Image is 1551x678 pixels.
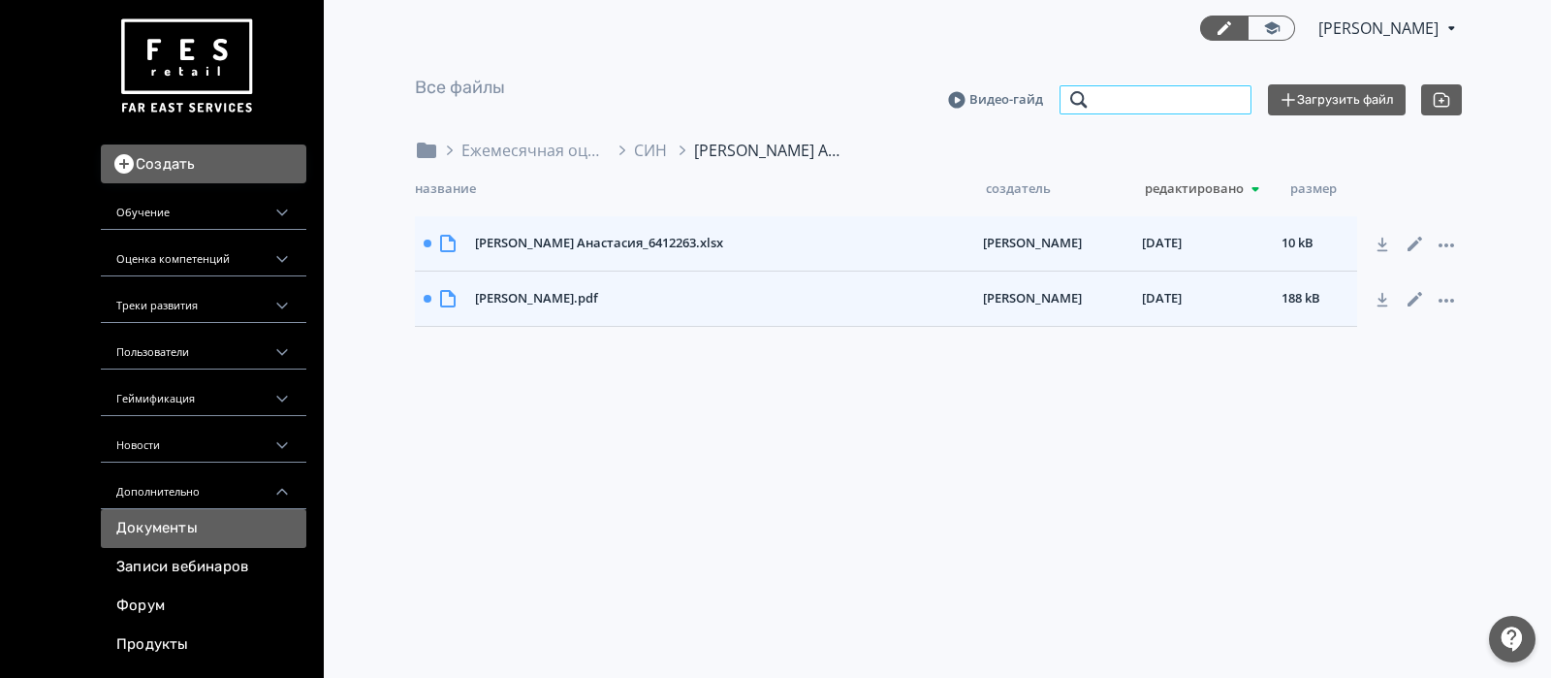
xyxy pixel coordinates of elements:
div: [PERSON_NAME] [975,226,1134,261]
div: Создатель [986,178,1145,201]
div: Новости [101,416,306,463]
div: Оценка компетенций [101,230,306,276]
div: СИН [611,139,667,162]
span: Таисия Шепель [1318,16,1441,40]
span: [DATE] [1142,289,1182,308]
div: [PERSON_NAME] [975,281,1134,316]
div: Ежемесячная оценка для директора магазина [461,139,607,162]
div: Селезнева Анастасия_6412263.xlsx [467,226,975,261]
a: Записи вебинаров [101,548,306,587]
div: Треки развития [101,276,306,323]
div: Пользователи [101,323,306,370]
button: Создать [101,145,306,183]
div: СИН [634,139,667,162]
div: Обучение [101,183,306,230]
img: https://files.teachbase.ru/system/account/57463/logo/medium-936fc5084dd2c598f50a98b9cbe0469a.png [116,12,256,121]
div: 188 kB [1274,281,1357,316]
div: Редактировано [1145,178,1290,201]
a: Продукты [101,626,306,664]
div: [PERSON_NAME] Анастасия_6412263 [694,139,839,162]
div: 10 kB [1274,226,1357,261]
div: Дополнительно [101,463,306,509]
div: [PERSON_NAME] Анастасия_6412263 [671,139,839,162]
a: Документы [101,509,306,548]
div: Геймификация [101,370,306,416]
a: Переключиться в режим ученика [1248,16,1295,41]
div: [PERSON_NAME].pdf[PERSON_NAME][DATE]188 kB [415,272,1357,327]
div: Ежемесячная оценка для директора магазина [438,139,607,162]
div: [PERSON_NAME] Анастасия_6412263.xlsx[PERSON_NAME][DATE]10 kB [415,216,1357,272]
span: [DATE] [1142,234,1182,253]
a: Форум [101,587,306,626]
div: Селезнева Анастасия.pdf [467,281,975,316]
button: Загрузить файл [1268,84,1406,115]
div: Размер [1290,178,1368,201]
a: Видео-гайд [948,90,1043,110]
a: Все файлы [415,77,505,98]
div: Название [415,178,986,201]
